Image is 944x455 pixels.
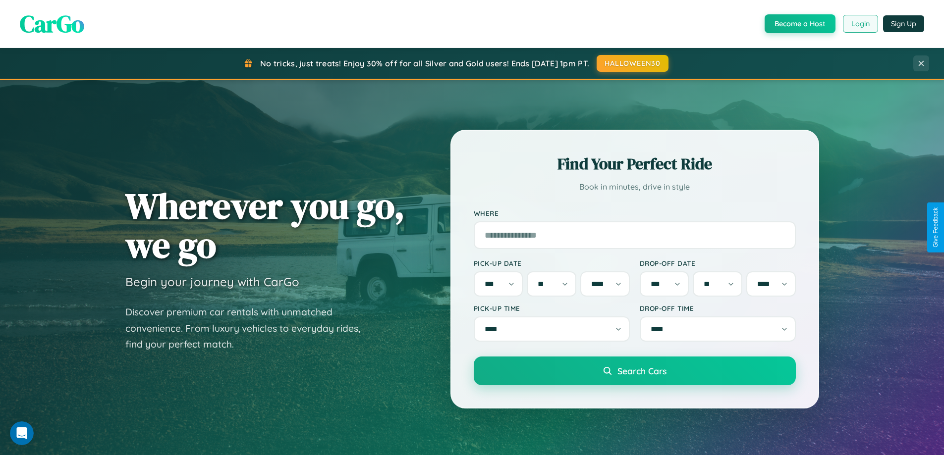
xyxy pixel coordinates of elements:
[125,274,299,289] h3: Begin your journey with CarGo
[474,356,796,385] button: Search Cars
[474,153,796,175] h2: Find Your Perfect Ride
[474,180,796,194] p: Book in minutes, drive in style
[843,15,878,33] button: Login
[474,304,630,312] label: Pick-up Time
[474,209,796,217] label: Where
[640,259,796,267] label: Drop-off Date
[125,186,405,264] h1: Wherever you go, we go
[10,421,34,445] iframe: Intercom live chat
[640,304,796,312] label: Drop-off Time
[617,365,666,376] span: Search Cars
[765,14,835,33] button: Become a Host
[260,58,589,68] span: No tricks, just treats! Enjoy 30% off for all Silver and Gold users! Ends [DATE] 1pm PT.
[20,7,84,40] span: CarGo
[932,207,939,248] div: Give Feedback
[597,55,668,72] button: HALLOWEEN30
[474,259,630,267] label: Pick-up Date
[883,15,924,32] button: Sign Up
[125,304,373,353] p: Discover premium car rentals with unmatched convenience. From luxury vehicles to everyday rides, ...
